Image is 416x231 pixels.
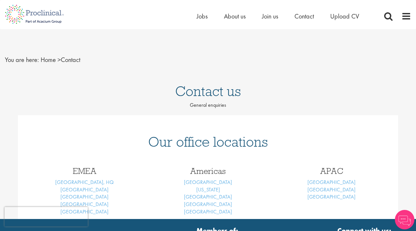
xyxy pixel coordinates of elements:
a: About us [224,12,246,20]
img: Chatbot [395,210,414,229]
a: [GEOGRAPHIC_DATA], HQ [55,179,114,186]
a: [GEOGRAPHIC_DATA] [307,193,356,200]
iframe: reCAPTCHA [5,207,88,226]
a: [US_STATE] [196,186,220,193]
a: [GEOGRAPHIC_DATA] [60,201,109,208]
h3: APAC [275,167,388,175]
a: [GEOGRAPHIC_DATA] [184,179,232,186]
h1: Our office locations [28,135,388,149]
a: [GEOGRAPHIC_DATA] [60,193,109,200]
a: Join us [262,12,278,20]
a: [GEOGRAPHIC_DATA] [184,208,232,215]
a: breadcrumb link to Home [41,55,56,64]
span: You are here: [5,55,39,64]
span: > [58,55,61,64]
a: Upload CV [330,12,359,20]
a: [GEOGRAPHIC_DATA] [307,186,356,193]
a: [GEOGRAPHIC_DATA] [184,201,232,208]
h3: EMEA [28,167,141,175]
a: [GEOGRAPHIC_DATA] [184,193,232,200]
a: [GEOGRAPHIC_DATA] [60,186,109,193]
a: Jobs [197,12,208,20]
h3: Americas [151,167,265,175]
span: Contact [41,55,80,64]
a: Contact [294,12,314,20]
a: [GEOGRAPHIC_DATA] [307,179,356,186]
